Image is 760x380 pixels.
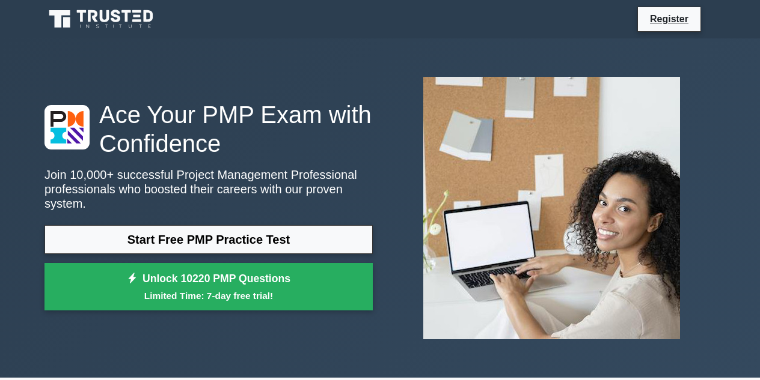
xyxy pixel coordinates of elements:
p: Join 10,000+ successful Project Management Professional professionals who boosted their careers w... [44,167,373,211]
h1: Ace Your PMP Exam with Confidence [44,100,373,158]
a: Start Free PMP Practice Test [44,225,373,254]
small: Limited Time: 7-day free trial! [60,289,358,303]
a: Register [643,11,696,26]
a: Unlock 10220 PMP QuestionsLimited Time: 7-day free trial! [44,263,373,311]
